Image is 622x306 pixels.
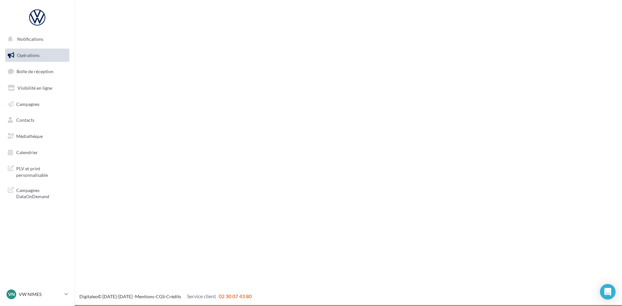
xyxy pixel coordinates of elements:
a: Contacts [4,113,71,127]
div: Open Intercom Messenger [600,284,616,300]
span: © [DATE]-[DATE] - - - [79,294,252,299]
span: VN [8,291,15,298]
a: Crédits [166,294,181,299]
span: PLV et print personnalisable [16,164,67,178]
a: Digitaleo [79,294,98,299]
button: Notifications [4,32,68,46]
span: Opérations [17,52,40,58]
span: 02 30 07 43 80 [219,293,252,299]
p: VW NIMES [19,291,62,298]
a: Boîte de réception [4,64,71,78]
span: Calendrier [16,150,38,155]
span: Service client [187,293,216,299]
span: Contacts [16,117,34,123]
a: Campagnes [4,97,71,111]
a: Opérations [4,49,71,62]
span: Visibilité en ligne [17,85,52,91]
a: Visibilité en ligne [4,81,71,95]
a: Calendrier [4,146,71,159]
a: VN VW NIMES [5,288,69,300]
span: Notifications [17,36,43,42]
a: Mentions [135,294,154,299]
span: Campagnes [16,101,40,107]
span: Campagnes DataOnDemand [16,186,67,200]
span: Médiathèque [16,133,43,139]
a: PLV et print personnalisable [4,162,71,181]
a: Médiathèque [4,130,71,143]
span: Boîte de réception [17,69,53,74]
a: Campagnes DataOnDemand [4,183,71,202]
a: CGS [156,294,165,299]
